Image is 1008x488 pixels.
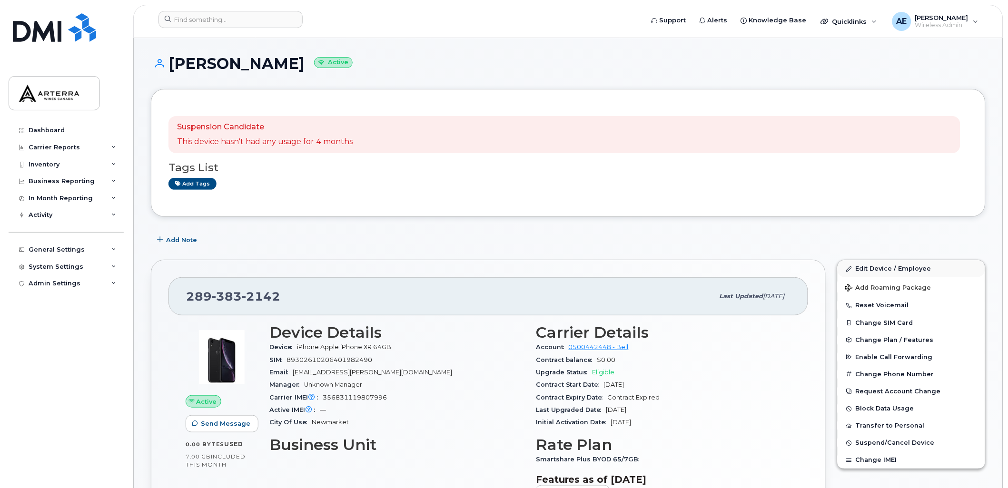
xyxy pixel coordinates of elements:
small: Active [314,57,353,68]
span: Add Note [166,235,197,244]
h3: Business Unit [269,436,524,453]
span: Suspend/Cancel Device [856,439,935,447]
button: Send Message [186,415,258,432]
span: $0.00 [597,356,616,363]
span: iPhone Apple iPhone XR 64GB [297,343,391,351]
span: Enable Call Forwarding [856,353,933,361]
span: Last updated [720,293,763,300]
span: 289 [186,289,280,303]
h3: Device Details [269,324,524,341]
a: Edit Device / Employee [838,260,985,277]
h3: Rate Plan [536,436,791,453]
span: [EMAIL_ADDRESS][PERSON_NAME][DOMAIN_NAME] [293,369,452,376]
span: 356831119807996 [323,394,387,401]
button: Transfer to Personal [838,417,985,434]
h1: [PERSON_NAME] [151,55,986,72]
span: Unknown Manager [304,381,362,388]
span: Initial Activation Date [536,419,611,426]
span: Manager [269,381,304,388]
span: [DATE] [611,419,632,426]
span: 89302610206401982490 [287,356,372,363]
a: Add tags [168,178,217,190]
p: This device hasn't had any usage for 4 months [177,137,353,147]
button: Suspend/Cancel Device [838,434,985,451]
button: Reset Voicemail [838,297,985,314]
button: Change SIM Card [838,314,985,332]
button: Change Plan / Features [838,332,985,349]
h3: Carrier Details [536,324,791,341]
span: City Of Use [269,419,312,426]
span: SIM [269,356,287,363]
span: Active IMEI [269,406,320,413]
button: Block Data Usage [838,400,985,417]
button: Add Roaming Package [838,277,985,297]
img: image20231002-3703462-1qb80zy.jpeg [193,329,250,386]
span: Carrier IMEI [269,394,323,401]
span: [DATE] [763,293,785,300]
h3: Features as of [DATE] [536,474,791,485]
span: Email [269,369,293,376]
span: — [320,406,326,413]
span: Change Plan / Features [856,336,934,343]
button: Add Note [151,231,205,248]
span: Send Message [201,419,250,428]
span: Active [197,397,217,406]
button: Change IMEI [838,451,985,468]
button: Request Account Change [838,383,985,400]
span: [DATE] [604,381,624,388]
span: 7.00 GB [186,453,211,460]
span: 383 [212,289,242,303]
span: Last Upgraded Date [536,406,606,413]
span: Upgrade Status [536,369,593,376]
span: Newmarket [312,419,349,426]
span: used [224,440,243,448]
span: Contract Expiry Date [536,394,608,401]
span: 2142 [242,289,280,303]
span: Add Roaming Package [845,284,931,293]
span: Contract Start Date [536,381,604,388]
button: Enable Call Forwarding [838,349,985,366]
span: Eligible [593,369,615,376]
button: Change Phone Number [838,366,985,383]
span: Contract balance [536,356,597,363]
span: Device [269,343,297,351]
p: Suspension Candidate [177,122,353,133]
span: included this month [186,453,246,468]
span: Account [536,343,569,351]
h3: Tags List [168,162,968,174]
span: 0.00 Bytes [186,441,224,448]
span: Contract Expired [608,394,660,401]
span: Smartshare Plus BYOD 65/7GB [536,456,644,463]
a: 0500442448 - Bell [569,343,629,351]
span: [DATE] [606,406,627,413]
